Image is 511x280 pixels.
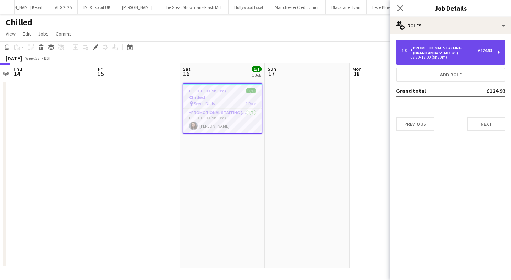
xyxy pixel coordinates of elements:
[396,117,434,131] button: Previous
[252,66,262,72] span: 1/1
[268,66,276,72] span: Sun
[351,70,362,78] span: 18
[267,70,276,78] span: 17
[98,66,104,72] span: Fri
[56,31,72,37] span: Comms
[390,17,511,34] div: Roles
[467,117,505,131] button: Next
[183,109,262,133] app-card-role: Promotional Staffing (Brand Ambassadors)1/108:30-18:00 (9h30m)[PERSON_NAME]
[6,31,16,37] span: View
[182,70,191,78] span: 16
[12,70,22,78] span: 14
[402,48,410,53] div: 1 x
[183,94,262,101] h3: Chilled
[78,0,116,14] button: IMEX Exploit UK
[326,0,367,14] button: Blacklane Hvan
[6,17,32,28] h1: Chilled
[38,31,49,37] span: Jobs
[6,55,22,62] div: [DATE]
[158,0,229,14] button: The Great Showman - Flash Mob
[396,85,463,96] td: Grand total
[20,29,34,38] a: Edit
[463,85,505,96] td: £124.93
[23,55,41,61] span: Week 33
[3,29,18,38] a: View
[49,0,78,14] button: AEG 2025
[367,0,396,14] button: LevelBlue
[23,31,31,37] span: Edit
[13,66,22,72] span: Thu
[229,0,269,14] button: Hollywood Bowl
[246,101,256,106] span: 1 Role
[53,29,75,38] a: Comms
[189,88,226,93] span: 08:30-18:00 (9h30m)
[402,55,492,59] div: 08:30-18:00 (9h30m)
[410,45,478,55] div: Promotional Staffing (Brand Ambassadors)
[246,88,256,93] span: 1/1
[97,70,104,78] span: 15
[183,83,262,134] app-job-card: 08:30-18:00 (9h30m)1/1Chilled Seven Dials1 RolePromotional Staffing (Brand Ambassadors)1/108:30-1...
[269,0,326,14] button: Manchester Credit Union
[116,0,158,14] button: [PERSON_NAME]
[183,66,191,72] span: Sat
[44,55,51,61] div: BST
[194,101,215,106] span: Seven Dials
[352,66,362,72] span: Mon
[478,48,492,53] div: £124.93
[35,29,51,38] a: Jobs
[396,68,505,82] button: Add role
[390,4,511,13] h3: Job Details
[252,72,261,78] div: 1 Job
